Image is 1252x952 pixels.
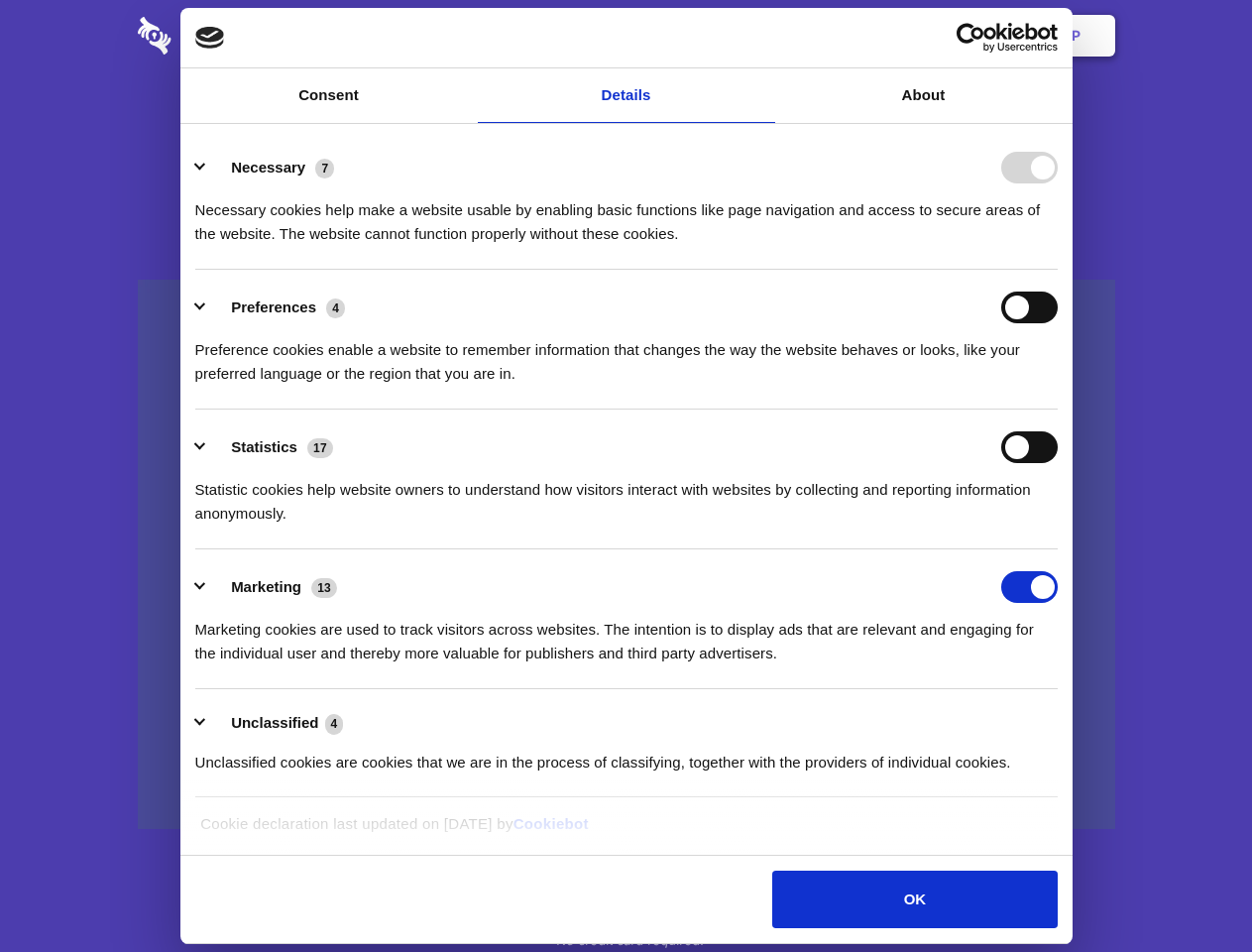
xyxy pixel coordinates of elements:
h1: Eliminate Slack Data Loss. [138,89,1115,161]
div: Unclassified cookies are cookies that we are in the process of classifying, together with the pro... [195,736,1058,774]
iframe: Drift Widget Chat Controller [1153,853,1228,928]
img: logo [195,27,225,49]
button: Unclassified (4) [195,711,356,736]
a: Consent [180,68,478,123]
a: Usercentrics Cookiebot - opens in a new window [884,23,1058,53]
label: Necessary [231,159,305,176]
img: logo-wordmark-white-trans-d4663122ce5f474addd5e946df7df03e33cb6a1c49d2221995e7729f52c070b2.svg [138,17,307,55]
a: Pricing [582,5,668,66]
span: 4 [326,298,345,318]
a: Login [899,5,985,66]
div: Cookie declaration last updated on [DATE] by [185,812,1067,851]
button: Statistics (17) [195,431,346,463]
a: Details [478,68,775,123]
div: Statistic cookies help website owners to understand how visitors interact with websites by collec... [195,463,1058,526]
label: Marketing [231,578,301,595]
div: Preference cookies enable a website to remember information that changes the way the website beha... [195,323,1058,386]
button: Marketing (13) [195,571,350,603]
a: About [775,68,1073,123]
span: 4 [325,714,344,734]
div: Marketing cookies are used to track visitors across websites. The intention is to display ads tha... [195,603,1058,665]
a: Cookiebot [513,815,589,832]
span: 7 [315,159,334,178]
a: Contact [804,5,895,66]
a: Wistia video thumbnail [138,280,1115,830]
button: Preferences (4) [195,292,358,323]
div: Necessary cookies help make a website usable by enabling basic functions like page navigation and... [195,183,1058,246]
button: OK [772,871,1057,928]
button: Necessary (7) [195,152,347,183]
label: Statistics [231,438,297,455]
h4: Auto-redaction of sensitive data, encrypted data sharing and self-destructing private chats. Shar... [138,180,1115,246]
span: 13 [311,578,337,598]
span: 17 [307,438,333,458]
label: Preferences [231,298,316,315]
